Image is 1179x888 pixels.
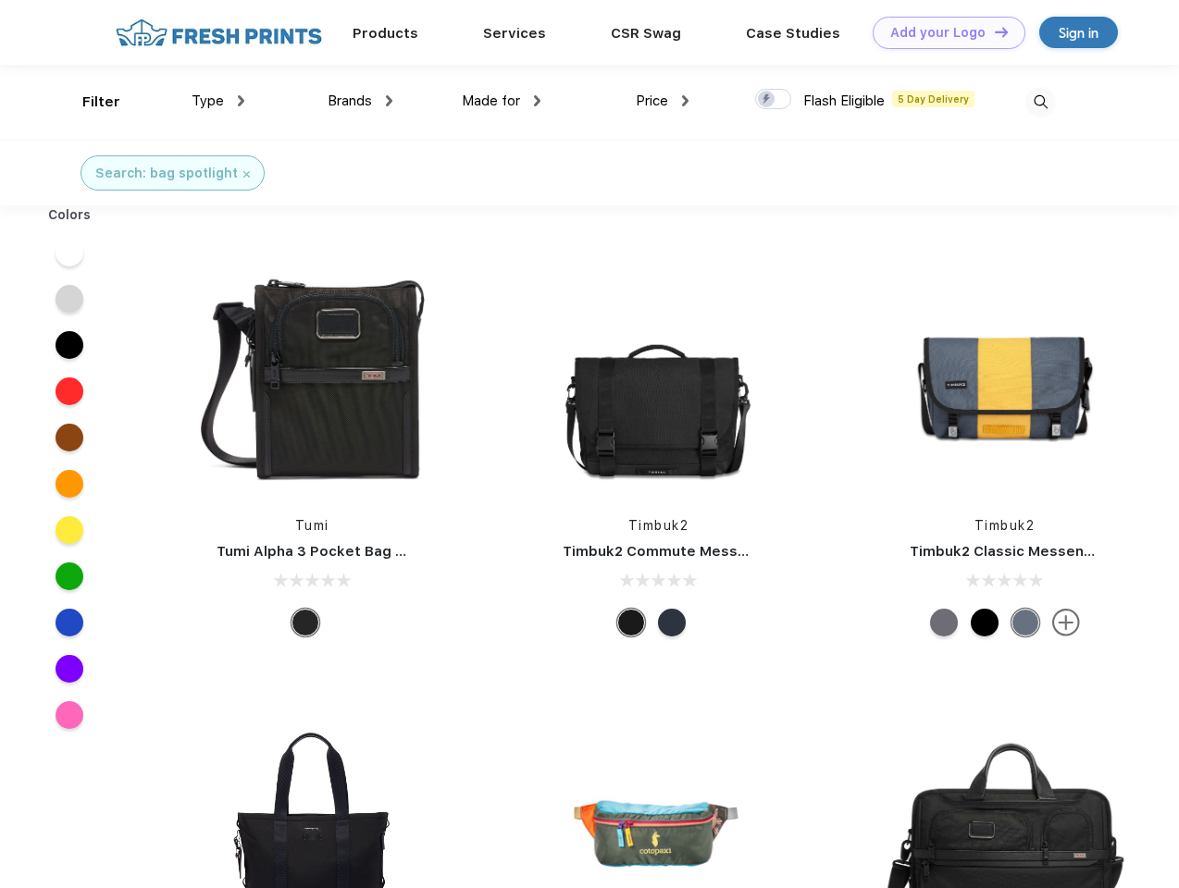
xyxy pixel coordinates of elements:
a: Timbuk2 [628,518,689,533]
a: Timbuk2 Classic Messenger Bag [910,543,1139,560]
span: Flash Eligible [803,92,885,109]
img: dropdown.png [682,95,689,106]
a: Products [353,25,418,42]
img: more.svg [1052,609,1080,636]
div: Eco Army Pop [930,609,958,636]
div: Filter [82,92,120,113]
a: Tumi Alpha 3 Pocket Bag Small [217,543,433,560]
div: Search: bag spotlight [95,164,238,183]
span: Price [636,92,668,109]
div: Black [292,609,319,636]
img: DT [995,27,1008,37]
img: desktop_search.svg [1025,87,1056,117]
a: Tumi [295,518,329,533]
div: Colors [34,205,105,225]
img: func=resize&h=266 [882,252,1128,498]
img: func=resize&h=266 [535,252,781,498]
span: 5 Day Delivery [892,91,974,107]
img: filter_cancel.svg [243,171,250,178]
a: Timbuk2 Commute Messenger Bag [563,543,811,560]
div: Eco Lightbeam [1011,609,1039,636]
div: Add your Logo [890,25,986,41]
a: Sign in [1039,17,1118,48]
div: Eco Black [971,609,999,636]
span: Made for [462,92,520,109]
img: dropdown.png [386,95,392,106]
div: Sign in [1059,22,1098,43]
div: Eco Nautical [658,609,686,636]
a: Timbuk2 [974,518,1036,533]
span: Type [192,92,224,109]
img: func=resize&h=266 [189,252,435,498]
span: Brands [328,92,372,109]
img: dropdown.png [238,95,244,106]
img: fo%20logo%202.webp [110,17,328,49]
img: dropdown.png [534,95,540,106]
div: Eco Black [617,609,645,636]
